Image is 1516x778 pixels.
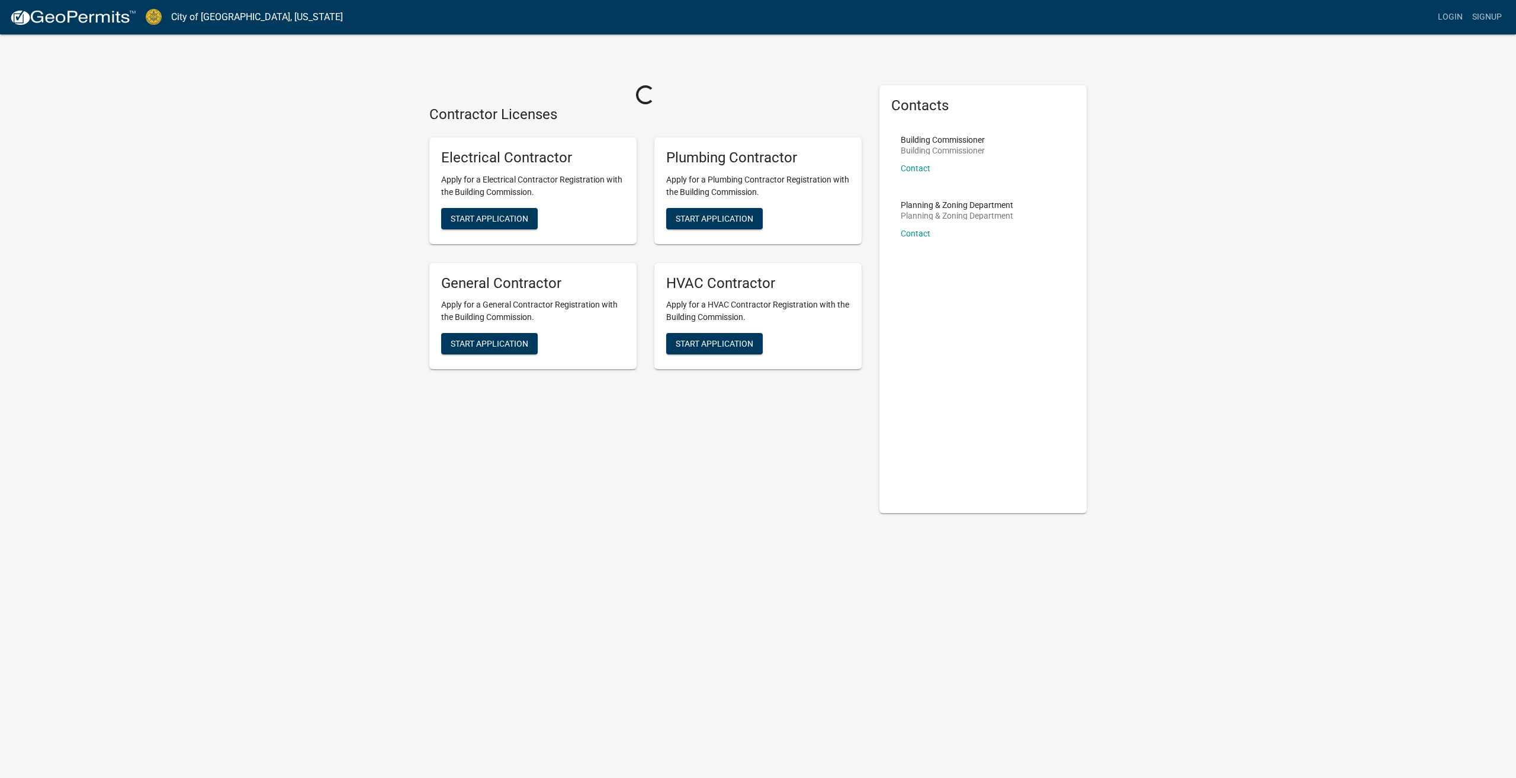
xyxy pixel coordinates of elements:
[901,229,930,238] a: Contact
[666,275,850,292] h5: HVAC Contractor
[666,149,850,167] h5: Plumbing Contractor
[441,275,625,292] h5: General Contractor
[441,333,538,354] button: Start Application
[451,339,528,348] span: Start Application
[676,213,753,223] span: Start Application
[441,299,625,324] p: Apply for a General Contractor Registration with the Building Commission.
[891,97,1075,114] h5: Contacts
[441,174,625,198] p: Apply for a Electrical Contractor Registration with the Building Commission.
[901,164,930,173] a: Contact
[901,136,985,144] p: Building Commissioner
[441,208,538,229] button: Start Application
[429,106,862,123] h4: Contractor Licenses
[666,174,850,198] p: Apply for a Plumbing Contractor Registration with the Building Commission.
[901,212,1013,220] p: Planning & Zoning Department
[1467,6,1507,28] a: Signup
[171,7,343,27] a: City of [GEOGRAPHIC_DATA], [US_STATE]
[1433,6,1467,28] a: Login
[666,333,763,354] button: Start Application
[901,146,985,155] p: Building Commissioner
[441,149,625,167] h5: Electrical Contractor
[666,208,763,229] button: Start Application
[146,9,162,25] img: City of Jeffersonville, Indiana
[676,339,753,348] span: Start Application
[451,213,528,223] span: Start Application
[901,201,1013,209] p: Planning & Zoning Department
[666,299,850,324] p: Apply for a HVAC Contractor Registration with the Building Commission.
